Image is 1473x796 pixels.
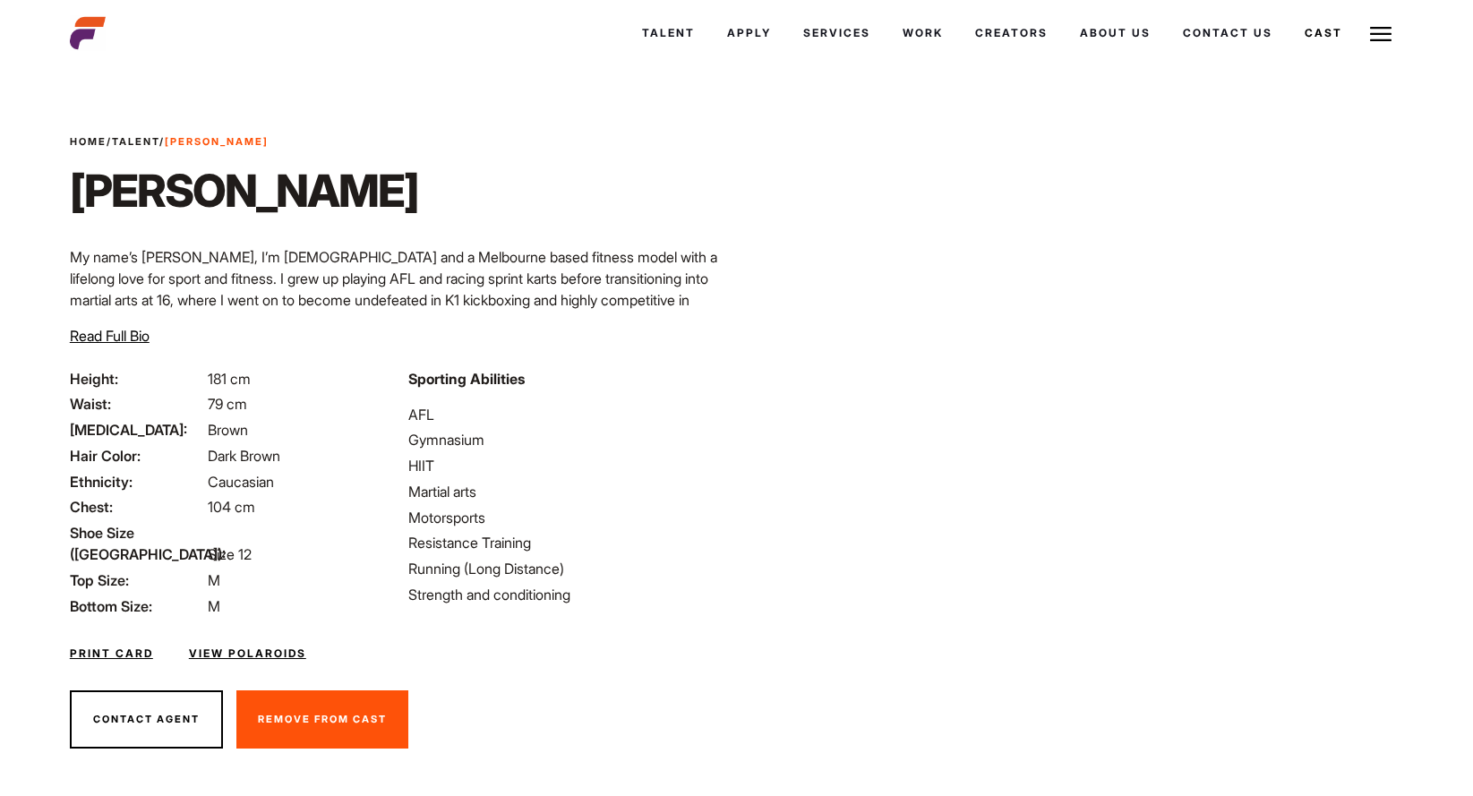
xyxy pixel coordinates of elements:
img: Burger icon [1370,23,1392,45]
span: Chest: [70,496,204,518]
button: Read Full Bio [70,325,150,347]
span: Shoe Size ([GEOGRAPHIC_DATA]): [70,522,204,565]
p: My name’s [PERSON_NAME], I’m [DEMOGRAPHIC_DATA] and a Melbourne based fitness model with a lifelo... [70,246,726,397]
li: Strength and conditioning [408,584,725,605]
span: 181 cm [208,370,251,388]
a: Creators [959,9,1064,57]
span: 79 cm [208,395,247,413]
a: Apply [711,9,787,57]
strong: [PERSON_NAME] [165,135,269,148]
span: / / [70,134,269,150]
span: Remove From Cast [258,713,387,725]
a: About Us [1064,9,1167,57]
span: Hair Color: [70,445,204,466]
button: Remove From Cast [236,690,408,749]
span: Waist: [70,393,204,415]
span: Ethnicity: [70,471,204,492]
span: Brown [208,421,248,439]
li: HIIT [408,455,725,476]
h1: [PERSON_NAME] [70,164,418,218]
span: Dark Brown [208,447,280,465]
span: M [208,597,220,615]
span: [MEDICAL_DATA]: [70,419,204,441]
a: Contact Us [1167,9,1289,57]
li: Gymnasium [408,429,725,450]
a: Cast [1289,9,1358,57]
span: 104 cm [208,498,255,516]
a: View Polaroids [189,646,306,662]
li: Martial arts [408,481,725,502]
a: Services [787,9,886,57]
span: Read Full Bio [70,327,150,345]
span: Height: [70,368,204,389]
span: M [208,571,220,589]
li: Resistance Training [408,532,725,553]
a: Print Card [70,646,153,662]
a: Work [886,9,959,57]
li: Running (Long Distance) [408,558,725,579]
span: Size 12 [208,545,252,563]
a: Home [70,135,107,148]
img: cropped-aefm-brand-fav-22-square.png [70,15,106,51]
a: Talent [626,9,711,57]
span: Top Size: [70,569,204,591]
li: Motorsports [408,507,725,528]
li: AFL [408,404,725,425]
strong: Sporting Abilities [408,370,525,388]
button: Contact Agent [70,690,223,749]
a: Talent [112,135,159,148]
span: Caucasian [208,473,274,491]
span: Bottom Size: [70,595,204,617]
